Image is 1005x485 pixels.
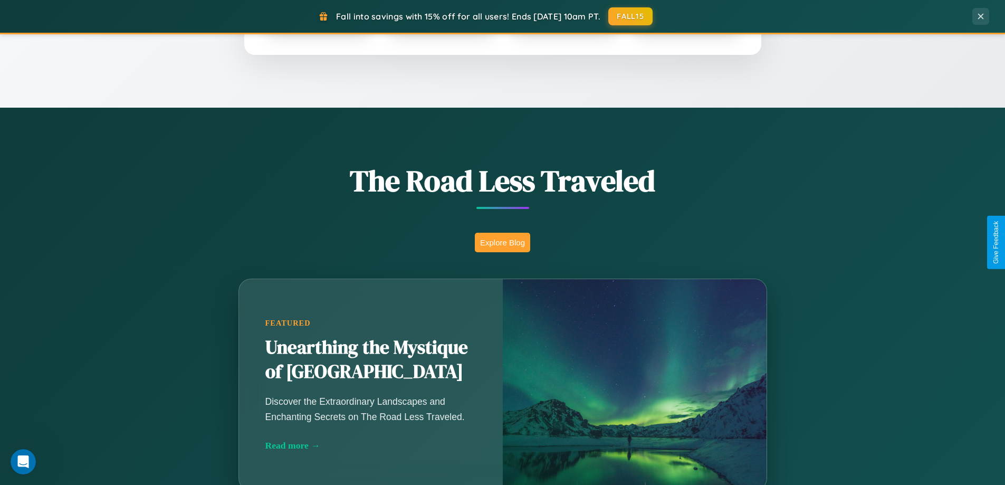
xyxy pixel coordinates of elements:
h2: Unearthing the Mystique of [GEOGRAPHIC_DATA] [265,336,476,384]
div: Featured [265,319,476,328]
span: Fall into savings with 15% off for all users! Ends [DATE] 10am PT. [336,11,600,22]
div: Give Feedback [992,221,1000,264]
button: Explore Blog [475,233,530,252]
p: Discover the Extraordinary Landscapes and Enchanting Secrets on The Road Less Traveled. [265,394,476,424]
div: Read more → [265,440,476,451]
h1: The Road Less Traveled [186,160,819,201]
button: FALL15 [608,7,653,25]
iframe: Intercom live chat [11,449,36,474]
